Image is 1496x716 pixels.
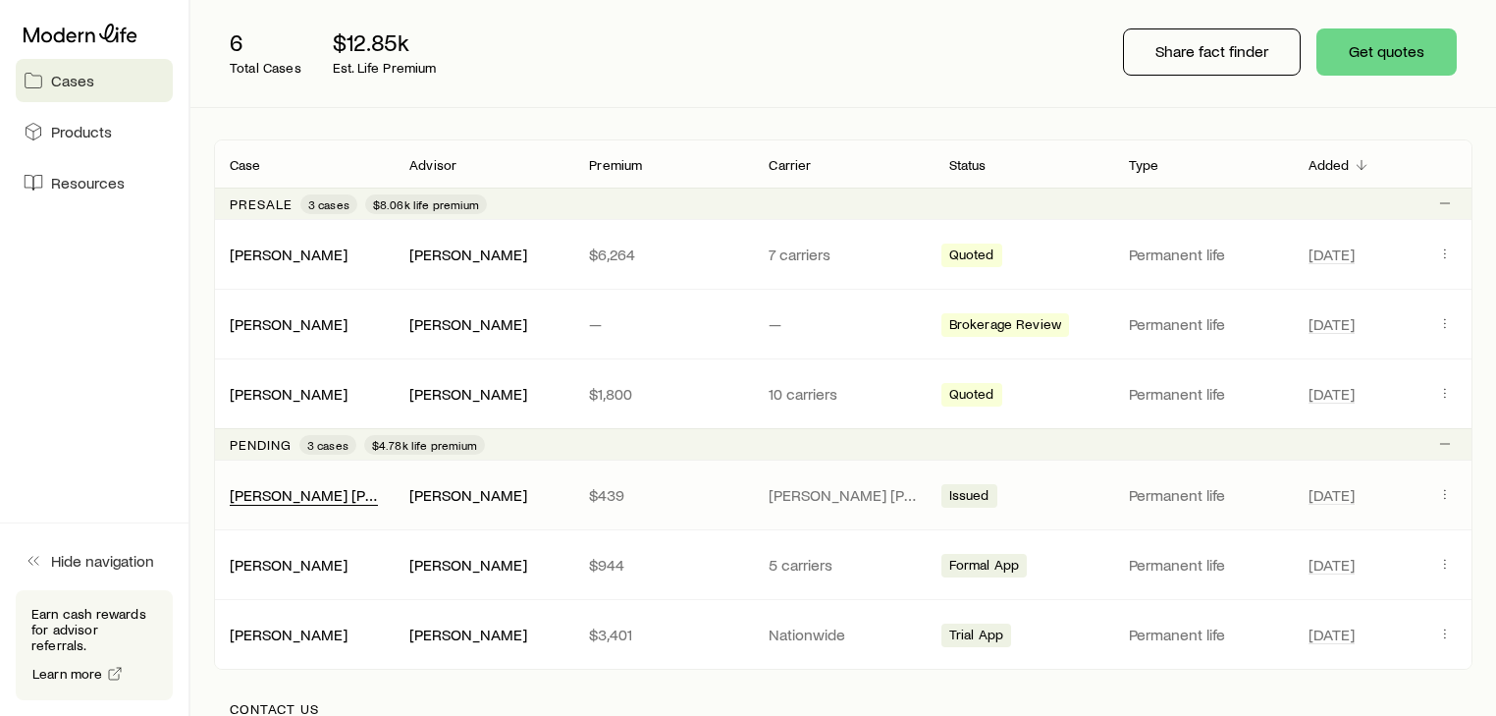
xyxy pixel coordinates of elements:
[1309,157,1350,173] p: Added
[51,173,125,193] span: Resources
[230,384,347,405] div: [PERSON_NAME]
[230,157,261,173] p: Case
[230,485,629,504] a: [PERSON_NAME] [PERSON_NAME][DEMOGRAPHIC_DATA]
[1309,555,1355,575] span: [DATE]
[230,384,347,403] a: [PERSON_NAME]
[214,139,1472,670] div: Client cases
[769,555,917,575] p: 5 carriers
[230,437,292,453] p: Pending
[230,314,347,335] div: [PERSON_NAME]
[51,71,94,90] span: Cases
[409,157,456,173] p: Advisor
[949,316,1062,337] span: Brokerage Review
[51,122,112,141] span: Products
[949,247,994,267] span: Quoted
[230,245,347,265] div: [PERSON_NAME]
[230,245,347,263] a: [PERSON_NAME]
[333,28,437,56] p: $12.85k
[1309,245,1355,264] span: [DATE]
[589,245,737,264] p: $6,264
[409,625,527,645] div: [PERSON_NAME]
[1129,245,1277,264] p: Permanent life
[949,557,1020,578] span: Formal App
[230,314,347,333] a: [PERSON_NAME]
[16,539,173,582] button: Hide navigation
[409,314,527,335] div: [PERSON_NAME]
[230,555,347,574] a: [PERSON_NAME]
[409,245,527,265] div: [PERSON_NAME]
[373,196,479,212] span: $8.06k life premium
[1129,157,1159,173] p: Type
[1309,625,1355,644] span: [DATE]
[1316,28,1457,76] button: Get quotes
[1129,314,1277,334] p: Permanent life
[230,625,347,643] a: [PERSON_NAME]
[1309,384,1355,404] span: [DATE]
[372,437,477,453] span: $4.78k life premium
[949,157,987,173] p: Status
[1155,41,1268,61] p: Share fact finder
[307,437,348,453] span: 3 cases
[769,485,917,505] p: [PERSON_NAME] [PERSON_NAME]
[409,485,527,506] div: [PERSON_NAME]
[1309,485,1355,505] span: [DATE]
[230,485,378,506] div: [PERSON_NAME] [PERSON_NAME][DEMOGRAPHIC_DATA]
[589,384,737,404] p: $1,800
[589,314,737,334] p: —
[949,487,989,508] span: Issued
[32,667,103,681] span: Learn more
[230,60,301,76] p: Total Cases
[230,196,293,212] p: Presale
[769,245,917,264] p: 7 carriers
[949,627,1003,647] span: Trial App
[230,28,301,56] p: 6
[333,60,437,76] p: Est. Life Premium
[769,157,811,173] p: Carrier
[16,59,173,102] a: Cases
[16,590,173,700] div: Earn cash rewards for advisor referrals.Learn more
[16,110,173,153] a: Products
[589,485,737,505] p: $439
[409,555,527,576] div: [PERSON_NAME]
[769,625,917,644] p: Nationwide
[409,384,527,405] div: [PERSON_NAME]
[589,157,642,173] p: Premium
[230,625,347,645] div: [PERSON_NAME]
[230,555,347,576] div: [PERSON_NAME]
[769,384,917,404] p: 10 carriers
[1309,314,1355,334] span: [DATE]
[16,161,173,204] a: Resources
[1129,625,1277,644] p: Permanent life
[1129,485,1277,505] p: Permanent life
[769,314,917,334] p: —
[589,555,737,575] p: $944
[1123,28,1301,76] button: Share fact finder
[1129,555,1277,575] p: Permanent life
[31,606,157,653] p: Earn cash rewards for advisor referrals.
[308,196,349,212] span: 3 cases
[949,386,994,407] span: Quoted
[589,625,737,644] p: $3,401
[51,551,154,571] span: Hide navigation
[1129,384,1277,404] p: Permanent life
